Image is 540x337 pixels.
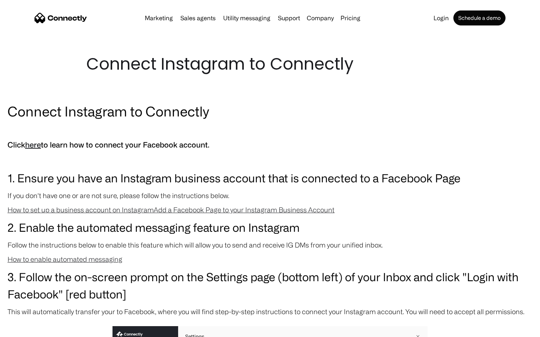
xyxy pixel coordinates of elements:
[142,15,176,21] a: Marketing
[7,324,45,334] aside: Language selected: English
[430,15,452,21] a: Login
[7,240,532,250] p: Follow the instructions below to enable this feature which will allow you to send and receive IG ...
[7,155,532,166] p: ‍
[453,10,505,25] a: Schedule a demo
[15,324,45,334] ul: Language list
[7,124,532,135] p: ‍
[7,255,122,263] a: How to enable automated messaging
[7,219,532,236] h3: 2. Enable the automated messaging feature on Instagram
[177,15,219,21] a: Sales agents
[337,15,363,21] a: Pricing
[7,169,532,186] h3: 1. Ensure you have an Instagram business account that is connected to a Facebook Page
[7,190,532,201] p: If you don't have one or are not sure, please follow the instructions below.
[7,268,532,303] h3: 3. Follow the on-screen prompt on the Settings page (bottom left) of your Inbox and click "Login ...
[307,13,334,23] div: Company
[86,52,454,76] h1: Connect Instagram to Connectly
[7,139,532,151] h5: Click to learn how to connect your Facebook account.
[25,140,41,149] a: here
[7,102,532,121] h2: Connect Instagram to Connectly
[7,206,154,213] a: How to set up a business account on Instagram
[220,15,273,21] a: Utility messaging
[7,306,532,317] p: This will automatically transfer your to Facebook, where you will find step-by-step instructions ...
[275,15,303,21] a: Support
[154,206,334,213] a: Add a Facebook Page to your Instagram Business Account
